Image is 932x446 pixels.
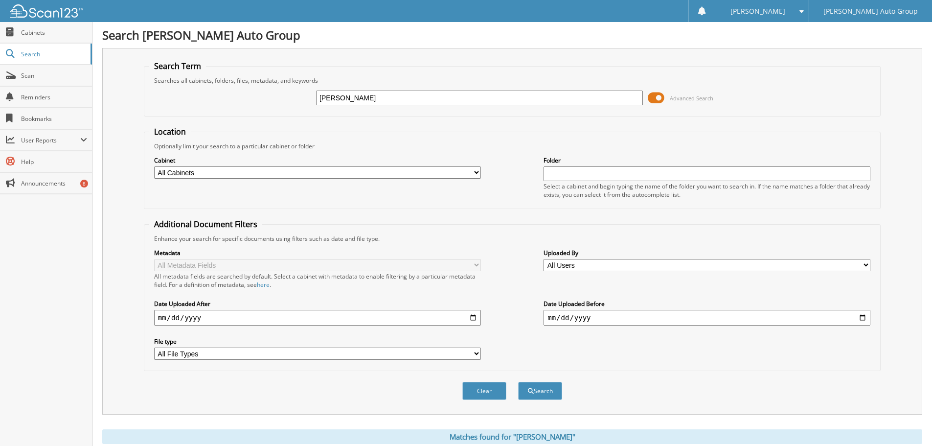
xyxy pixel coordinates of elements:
[102,429,922,444] div: Matches found for "[PERSON_NAME]"
[21,179,87,188] span: Announcements
[149,235,875,243] div: Enhance your search for specific documents using filters such as date and file type.
[544,156,870,164] label: Folder
[21,50,86,58] span: Search
[102,27,922,43] h1: Search [PERSON_NAME] Auto Group
[21,28,87,37] span: Cabinets
[730,8,785,14] span: [PERSON_NAME]
[21,115,87,123] span: Bookmarks
[154,156,481,164] label: Cabinet
[21,158,87,166] span: Help
[544,300,870,308] label: Date Uploaded Before
[154,249,481,257] label: Metadata
[154,337,481,346] label: File type
[10,4,83,18] img: scan123-logo-white.svg
[257,281,270,289] a: here
[154,300,481,308] label: Date Uploaded After
[149,76,875,85] div: Searches all cabinets, folders, files, metadata, and keywords
[154,310,481,326] input: start
[544,182,870,199] div: Select a cabinet and begin typing the name of the folder you want to search in. If the name match...
[149,126,191,137] legend: Location
[21,136,80,144] span: User Reports
[544,310,870,326] input: end
[21,93,87,101] span: Reminders
[670,94,713,102] span: Advanced Search
[80,180,88,188] div: 8
[462,382,506,400] button: Clear
[149,61,206,71] legend: Search Term
[21,71,87,80] span: Scan
[518,382,562,400] button: Search
[154,272,481,289] div: All metadata fields are searched by default. Select a cabinet with metadata to enable filtering b...
[544,249,870,257] label: Uploaded By
[149,219,262,230] legend: Additional Document Filters
[149,142,875,150] div: Optionally limit your search to a particular cabinet or folder
[823,8,918,14] span: [PERSON_NAME] Auto Group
